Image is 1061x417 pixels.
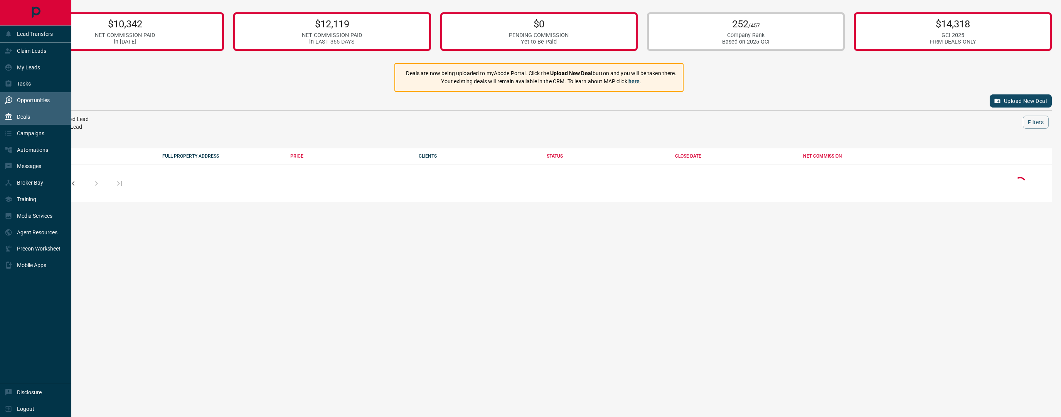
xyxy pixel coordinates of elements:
div: Loading [1012,175,1028,192]
div: FIRM DEALS ONLY [930,39,976,45]
p: Your existing deals will remain available in the CRM. To learn about MAP click . [406,77,676,86]
div: GCI 2025 [930,32,976,39]
a: here [628,78,640,84]
button: Filters [1023,116,1049,129]
p: $14,318 [930,18,976,30]
div: NET COMMISSION PAID [95,32,155,39]
div: PENDING COMMISSION [509,32,569,39]
div: NET COMMISSION [803,153,924,159]
p: Deals are now being uploaded to myAbode Portal. Click the button and you will be taken there. [406,69,676,77]
div: Based on 2025 GCI [722,39,770,45]
div: Yet to Be Paid [509,39,569,45]
div: PRICE [290,153,411,159]
div: CLIENTS [419,153,539,159]
div: NET COMMISSION PAID [302,32,362,39]
span: /457 [748,22,760,29]
button: Upload New Deal [990,94,1052,108]
div: in [DATE] [95,39,155,45]
p: $12,119 [302,18,362,30]
p: $0 [509,18,569,30]
div: CLOSE DATE [675,153,796,159]
div: DEAL TYPE [34,153,155,159]
strong: Upload New Deal [550,70,593,76]
div: Company Rank [722,32,770,39]
p: $10,342 [95,18,155,30]
p: 252 [722,18,770,30]
div: in LAST 365 DAYS [302,39,362,45]
div: STATUS [547,153,667,159]
div: FULL PROPERTY ADDRESS [162,153,283,159]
